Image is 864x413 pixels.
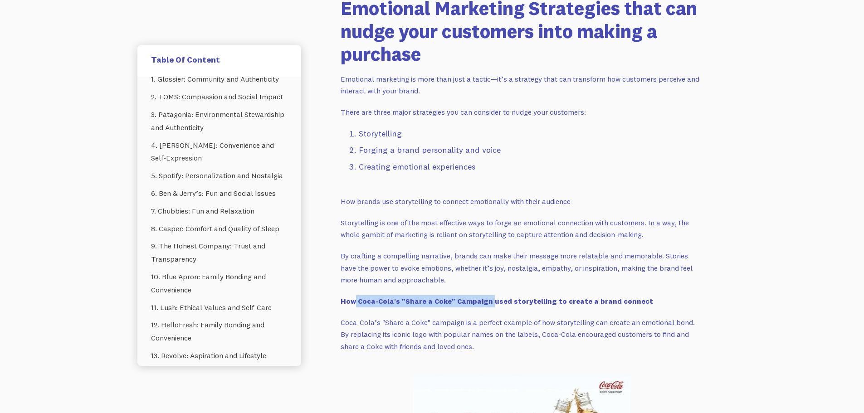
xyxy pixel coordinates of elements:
a: 1. Glossier: Community and Authenticity [151,71,288,88]
strong: How Coca-Cola's "Share a Coke" Campaign used storytelling to create a brand connect [341,296,653,306]
p: By crafting a compelling narrative, brands can make their message more relatable and memorable. S... [341,250,703,286]
p: How brands use storytelling to connect emotionally with their audience [341,195,703,208]
a: 10. Blue Apron: Family Bonding and Convenience [151,268,288,299]
li: Forging a brand personality and voice [359,144,703,157]
li: Storytelling [359,127,703,141]
a: 3. Patagonia: Environmental Stewardship and Authenticity [151,106,288,136]
li: Creating emotional experiences [359,160,703,174]
a: 8. Casper: Comfort and Quality of Sleep [151,220,288,238]
a: 6. Ben & Jerry’s: Fun and Social Issues [151,185,288,202]
p: Emotional marketing is more than just a tactic—it’s a strategy that can transform how customers p... [341,73,703,97]
a: 12. HelloFresh: Family Bonding and Convenience [151,316,288,347]
a: 13. Revolve: Aspiration and Lifestyle [151,347,288,364]
a: 5. Spotify: Personalization and Nostalgia [151,167,288,185]
a: 9. The Honest Company: Trust and Transparency [151,238,288,268]
h5: Table Of Content [151,54,288,65]
a: 2. TOMS: Compassion and Social Impact [151,88,288,106]
a: 11. Lush: Ethical Values and Self-Care [151,299,288,316]
p: There are three major strategies you can consider to nudge your customers: [341,106,703,118]
a: 14. Birchbox: Discovery and Excitement [151,364,288,382]
a: 4. [PERSON_NAME]: Convenience and Self-Expression [151,136,288,167]
a: 7. Chubbies: Fun and Relaxation [151,202,288,220]
p: ‍ [341,295,703,307]
p: Storytelling is one of the most effective ways to forge an emotional connection with customers. I... [341,217,703,241]
p: Coca-Cola’s "Share a Coke" campaign is a perfect example of how storytelling can create an emotio... [341,316,703,353]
